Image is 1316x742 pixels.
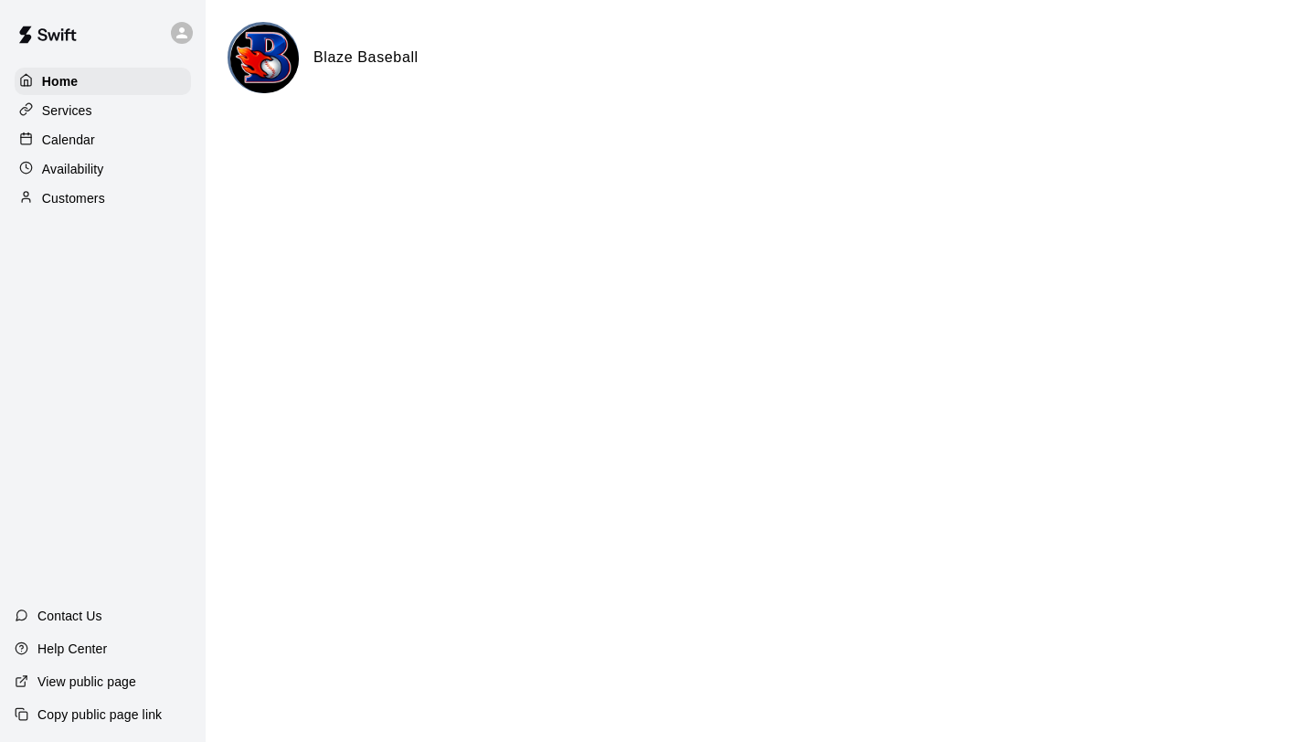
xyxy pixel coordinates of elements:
a: Home [15,68,191,95]
p: Copy public page link [37,705,162,724]
p: Help Center [37,640,107,658]
a: Availability [15,155,191,183]
a: Services [15,97,191,124]
a: Customers [15,185,191,212]
p: Home [42,72,79,90]
p: Customers [42,189,105,207]
p: Contact Us [37,607,102,625]
p: View public page [37,673,136,691]
h6: Blaze Baseball [313,46,419,69]
a: Calendar [15,126,191,154]
p: Availability [42,160,104,178]
img: Blaze Baseball logo [230,25,299,93]
p: Calendar [42,131,95,149]
p: Services [42,101,92,120]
